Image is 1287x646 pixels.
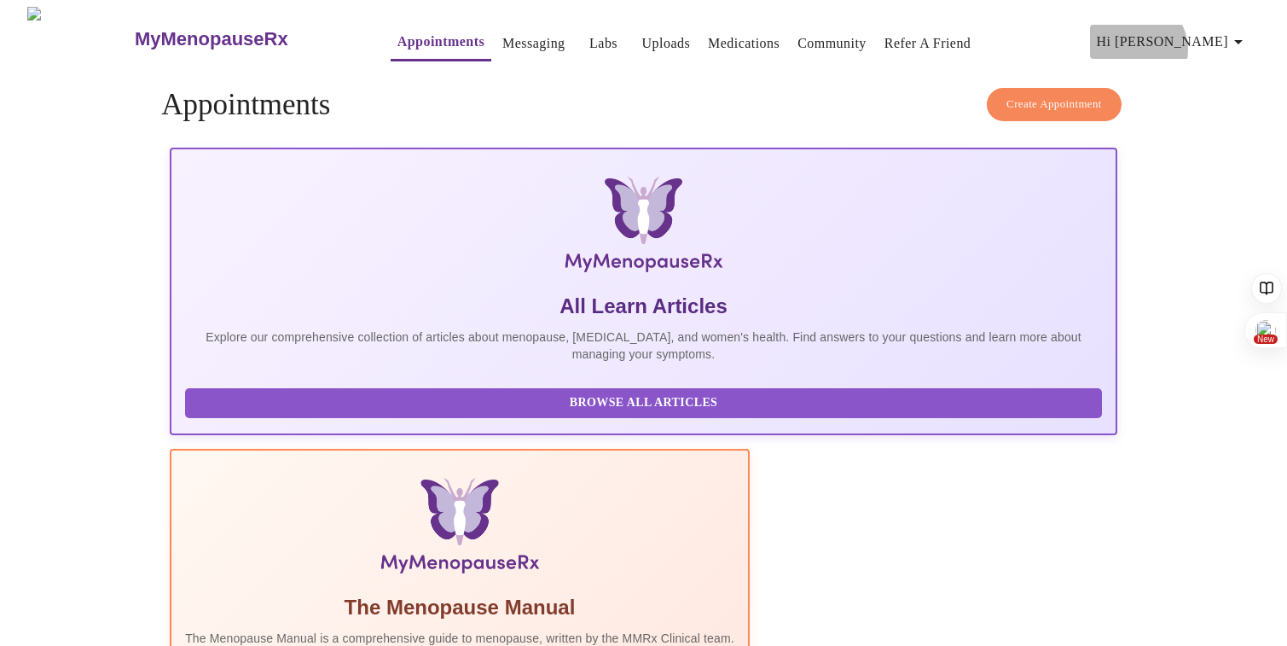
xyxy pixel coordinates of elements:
[202,393,1085,414] span: Browse All Articles
[185,394,1106,409] a: Browse All Articles
[135,28,288,50] h3: MyMenopauseRx
[1097,30,1249,54] span: Hi [PERSON_NAME]
[496,26,571,61] button: Messaging
[884,32,971,55] a: Refer a Friend
[132,9,356,69] a: MyMenopauseRx
[272,478,646,580] img: Menopause Manual
[397,30,484,54] a: Appointments
[27,7,132,71] img: MyMenopauseRx Logo
[635,26,698,61] button: Uploads
[589,32,617,55] a: Labs
[185,329,1102,363] p: Explore our comprehensive collection of articles about menopause, [MEDICAL_DATA], and women's hea...
[1006,95,1102,114] span: Create Appointment
[642,32,691,55] a: Uploads
[1090,25,1255,59] button: Hi [PERSON_NAME]
[185,293,1102,320] h5: All Learn Articles
[701,26,786,61] button: Medications
[708,32,780,55] a: Medications
[185,388,1102,418] button: Browse All Articles
[987,88,1122,121] button: Create Appointment
[797,32,867,55] a: Community
[328,177,959,279] img: MyMenopauseRx Logo
[391,25,491,61] button: Appointments
[791,26,873,61] button: Community
[502,32,565,55] a: Messaging
[161,88,1126,122] h4: Appointments
[185,594,734,621] h5: The Menopause Manual
[878,26,978,61] button: Refer a Friend
[577,26,631,61] button: Labs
